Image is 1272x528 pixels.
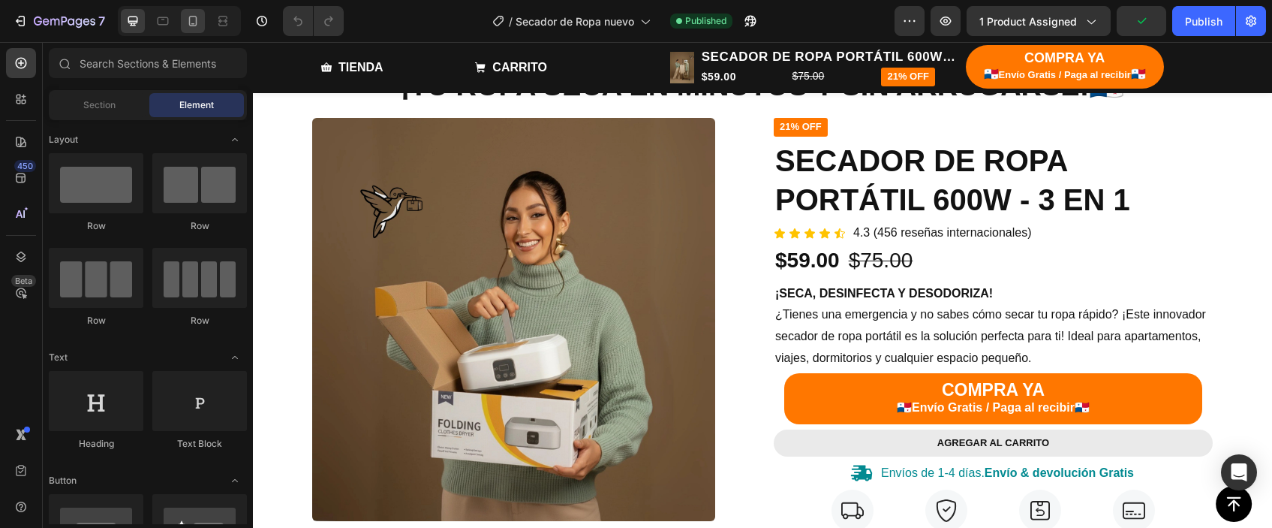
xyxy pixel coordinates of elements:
[152,219,247,233] div: Row
[522,262,958,327] p: ¿Tienes una emergencia y no sabes cómo secar tu ropa rápido? ¡Este innovador secador de ropa port...
[49,219,143,233] div: Row
[49,437,143,451] div: Heading
[628,424,881,439] p: Envíos de 1-4 días.
[283,6,344,36] div: Undo/Redo
[253,42,1272,528] iframe: Design area
[49,351,68,364] span: Text
[152,437,247,451] div: Text Block
[179,98,214,112] span: Element
[49,48,247,78] input: Search Sections & Elements
[600,180,778,202] p: 4.3 (456 reseñas internacionales)
[594,204,662,234] div: $75.00
[1185,14,1222,29] div: Publish
[521,388,960,415] button: AGREGAR AL CARRITO
[521,204,588,234] div: $59.00
[14,160,36,172] div: 450
[684,397,796,406] div: AGREGAR AL CARRITO
[521,76,575,95] pre: 21% off
[223,128,247,152] span: Toggle open
[152,314,247,327] div: Row
[531,331,949,383] button: <p><span style="font-size:23px;">COMPRA YA</span><br><span style="color:rgb(0,0,0);">🇵🇦</span>Env...
[83,98,116,112] span: Section
[1221,454,1257,490] div: Open Intercom Messenger
[522,245,740,258] strong: ¡SECA, DESINFECTA Y DESODORIZA!
[49,474,77,487] span: Button
[6,6,112,36] button: 7
[49,133,78,146] span: Layout
[689,338,792,358] span: COMPRA YA
[521,98,960,179] h1: SECADOR DE ROPA PORTÁTIL 600W - 3 EN 1
[516,14,634,29] span: Secador de Ropa nuevo
[822,359,837,372] span: 🇵🇦
[732,424,881,437] strong: Envío & devolución Gratis
[967,6,1111,36] button: 1 product assigned
[223,345,247,370] span: Toggle open
[685,14,726,28] span: Published
[223,469,247,493] span: Toggle open
[644,340,837,374] p: Envío Gratis / Paga al recibir
[11,275,36,287] div: Beta
[98,12,105,30] p: 7
[979,14,1077,29] span: 1 product assigned
[1172,6,1235,36] button: Publish
[509,14,513,29] span: /
[49,314,143,327] div: Row
[644,359,659,372] span: 🇵🇦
